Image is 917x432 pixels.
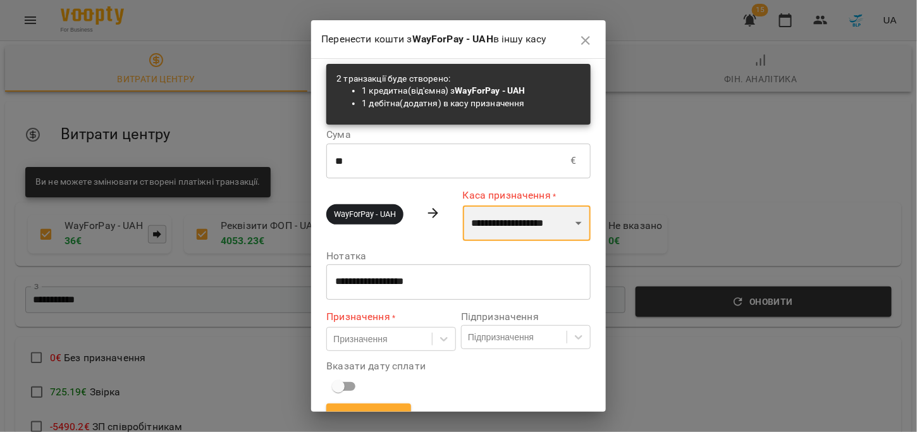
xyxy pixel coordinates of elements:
label: Призначення [326,310,456,324]
label: Каса призначення [463,188,591,203]
b: WayForPay - UAH [412,33,493,45]
label: Нотатка [326,251,590,261]
li: 1 кредитна(від'ємна) з [362,85,525,97]
span: Перенести кошти з в іншу касу [321,33,546,45]
span: WayForPay - UAH [326,209,403,220]
label: Сума [326,130,590,140]
b: WayForPay - UAH [455,85,526,96]
div: Призначення [333,333,387,345]
p: € [571,153,577,168]
label: Підпризначення [461,312,591,322]
li: 1 дебітна(додатня) в касу призначення [362,97,525,110]
label: Вказати дату сплати [326,361,590,371]
span: Підтвердити [336,407,401,423]
div: Підпризначення [468,331,534,343]
span: 2 транзакції буде створено: [336,73,525,110]
button: Підтвердити [326,404,411,426]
